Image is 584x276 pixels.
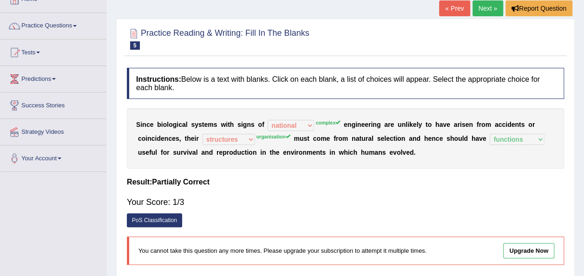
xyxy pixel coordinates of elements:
[397,149,401,156] b: o
[0,119,106,142] a: Strategy Videos
[145,135,147,142] b: i
[365,121,368,128] b: e
[151,135,155,142] b: c
[169,121,173,128] b: o
[475,135,479,142] b: a
[130,41,140,50] span: 5
[469,121,473,128] b: n
[196,149,198,156] b: l
[373,121,377,128] b: n
[443,121,446,128] b: v
[247,121,251,128] b: n
[127,191,564,213] div: Your Score: 1/3
[260,149,262,156] b: i
[146,121,150,128] b: c
[247,149,249,156] b: i
[142,135,146,142] b: o
[262,149,266,156] b: n
[393,149,397,156] b: v
[413,135,417,142] b: n
[348,149,350,156] b: i
[397,135,401,142] b: o
[303,135,307,142] b: s
[413,121,417,128] b: e
[142,121,146,128] b: n
[229,149,233,156] b: o
[418,121,422,128] b: y
[155,149,157,156] b: l
[406,121,407,128] b: l
[477,121,479,128] b: f
[498,121,502,128] b: c
[283,149,287,156] b: e
[394,135,396,142] b: t
[395,135,397,142] b: i
[243,121,247,128] b: g
[436,135,440,142] b: c
[462,135,464,142] b: l
[312,149,316,156] b: e
[163,149,167,156] b: o
[472,135,476,142] b: h
[253,149,257,156] b: n
[287,149,291,156] b: n
[191,121,195,128] b: s
[127,178,564,186] h4: Result:
[344,121,348,128] b: e
[251,121,255,128] b: s
[439,135,443,142] b: e
[462,121,466,128] b: s
[344,149,348,156] b: h
[507,121,512,128] b: d
[389,149,393,156] b: e
[329,149,331,156] b: i
[377,135,381,142] b: s
[374,149,378,156] b: a
[401,121,406,128] b: n
[446,121,450,128] b: e
[369,149,374,156] b: m
[214,121,217,128] b: s
[221,121,226,128] b: w
[189,149,192,156] b: v
[172,135,176,142] b: e
[127,213,182,227] a: PoS Classification
[149,149,151,156] b: f
[460,121,462,128] b: i
[365,149,369,156] b: u
[446,135,450,142] b: s
[483,135,486,142] b: e
[384,135,386,142] b: l
[294,149,296,156] b: i
[532,121,535,128] b: r
[150,121,154,128] b: e
[161,135,164,142] b: e
[339,149,344,156] b: w
[179,135,181,142] b: ,
[349,149,353,156] b: c
[402,149,406,156] b: v
[167,149,169,156] b: r
[198,121,202,128] b: s
[355,121,357,128] b: i
[352,135,356,142] b: n
[334,135,336,142] b: f
[406,149,410,156] b: e
[326,135,330,142] b: e
[432,135,436,142] b: n
[400,149,402,156] b: l
[138,149,142,156] b: u
[161,149,163,156] b: f
[0,39,106,63] a: Tests
[454,121,458,128] b: a
[184,135,187,142] b: t
[472,0,503,16] a: Next »
[183,149,187,156] b: v
[428,121,432,128] b: o
[426,121,428,128] b: t
[390,121,394,128] b: e
[320,149,322,156] b: t
[386,135,390,142] b: e
[466,121,469,128] b: e
[519,121,521,128] b: t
